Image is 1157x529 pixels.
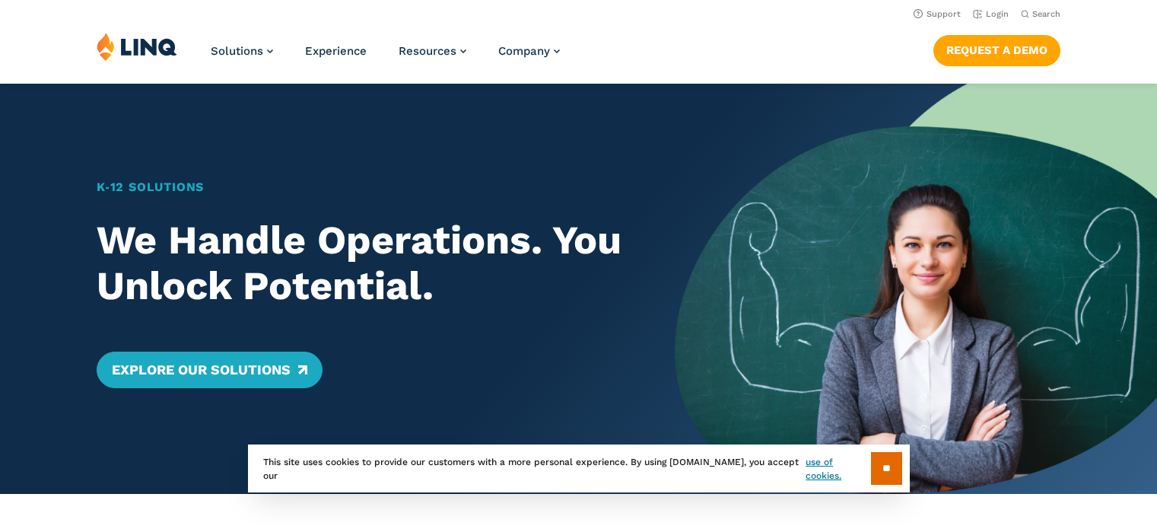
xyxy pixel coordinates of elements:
nav: Primary Navigation [211,32,560,82]
h1: K‑12 Solutions [97,178,628,196]
nav: Button Navigation [933,32,1060,65]
a: use of cookies. [806,455,870,483]
span: Company [498,44,550,58]
a: Solutions [211,44,273,58]
a: Login [973,9,1009,19]
h2: We Handle Operations. You Unlock Potential. [97,218,628,309]
span: Resources [399,44,456,58]
a: Support [914,9,961,19]
img: Home Banner [675,84,1157,494]
a: Resources [399,44,466,58]
a: Explore Our Solutions [97,352,323,388]
img: LINQ | K‑12 Software [97,32,177,61]
div: This site uses cookies to provide our customers with a more personal experience. By using [DOMAIN... [248,445,910,492]
button: Open Search Bar [1021,8,1060,20]
span: Solutions [211,44,263,58]
a: Request a Demo [933,35,1060,65]
a: Experience [305,44,367,58]
span: Search [1032,9,1060,19]
a: Company [498,44,560,58]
